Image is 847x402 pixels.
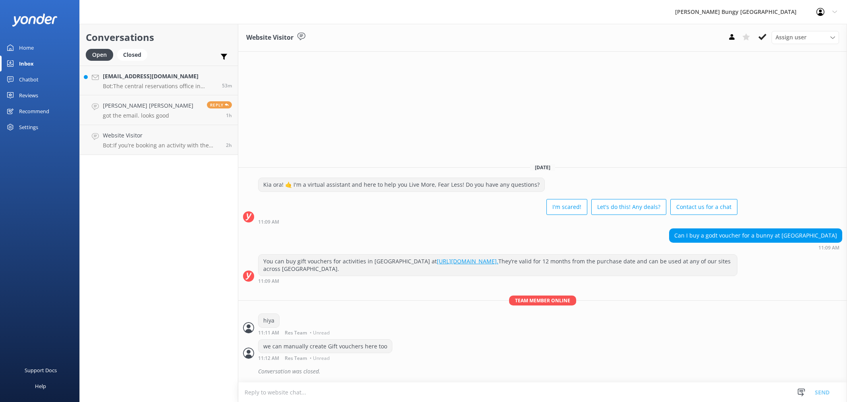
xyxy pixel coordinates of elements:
div: Aug 23 2025 11:11am (UTC +12:00) Pacific/Auckland [258,330,332,335]
div: hiya [259,314,279,327]
div: Assign User [772,31,839,44]
a: Website VisitorBot:If you’re booking an activity with the Free Bungy Bus, the times shown on the ... [80,125,238,155]
span: • Unread [310,356,330,361]
a: [PERSON_NAME] [PERSON_NAME]got the email. looks goodReply1h [80,95,238,125]
span: Aug 23 2025 10:21am (UTC +12:00) Pacific/Auckland [226,142,232,149]
strong: 11:12 AM [258,356,279,361]
a: Open [86,50,117,59]
strong: 11:09 AM [258,220,279,224]
div: Aug 23 2025 11:12am (UTC +12:00) Pacific/Auckland [258,355,392,361]
a: [URL][DOMAIN_NAME]. [437,257,498,265]
span: Res Team [285,356,307,361]
img: yonder-white-logo.png [12,14,58,27]
div: Aug 23 2025 11:09am (UTC +12:00) Pacific/Auckland [258,278,737,284]
h3: Website Visitor [246,33,293,43]
div: 2025-08-22T23:12:09.527 [243,365,842,378]
div: Conversation was closed. [258,365,842,378]
a: [EMAIL_ADDRESS][DOMAIN_NAME]Bot:The central reservations office in [GEOGRAPHIC_DATA] is located i... [80,66,238,95]
div: Help [35,378,46,394]
strong: 11:11 AM [258,330,279,335]
div: Can I buy a godt voucher for a bunny at [GEOGRAPHIC_DATA] [669,229,842,242]
div: Aug 23 2025 11:09am (UTC +12:00) Pacific/Auckland [669,245,842,250]
span: Aug 23 2025 11:49am (UTC +12:00) Pacific/Auckland [222,82,232,89]
button: Let's do this! Any deals? [591,199,666,215]
span: Aug 23 2025 10:50am (UTC +12:00) Pacific/Auckland [226,112,232,119]
button: Contact us for a chat [670,199,737,215]
h4: [EMAIL_ADDRESS][DOMAIN_NAME] [103,72,216,81]
h4: [PERSON_NAME] [PERSON_NAME] [103,101,193,110]
h4: Website Visitor [103,131,220,140]
span: Team member online [509,296,576,305]
strong: 11:09 AM [258,279,279,284]
span: Assign user [776,33,806,42]
span: • Unread [310,330,330,335]
p: Bot: The central reservations office in [GEOGRAPHIC_DATA] is located inside the [GEOGRAPHIC_DATA]... [103,83,216,90]
span: Reply [207,101,232,108]
div: Kia ora! 🤙 I'm a virtual assistant and here to help you Live More, Fear Less! Do you have any que... [259,178,544,191]
p: got the email. looks good [103,112,193,119]
div: You can buy gift vouchers for activities in [GEOGRAPHIC_DATA] at They’re valid for 12 months from... [259,255,737,276]
div: Open [86,49,113,61]
span: Res Team [285,330,307,335]
div: Chatbot [19,72,39,87]
div: Settings [19,119,38,135]
strong: 11:09 AM [818,245,839,250]
div: Recommend [19,103,49,119]
button: I'm scared! [546,199,587,215]
a: Closed [117,50,151,59]
span: [DATE] [530,164,555,171]
div: Inbox [19,56,34,72]
div: Closed [117,49,147,61]
div: Aug 23 2025 11:09am (UTC +12:00) Pacific/Auckland [258,219,737,224]
div: Reviews [19,87,38,103]
div: Support Docs [25,362,57,378]
div: Home [19,40,34,56]
div: we can manually create Gift vouchers here too [259,340,392,353]
h2: Conversations [86,30,232,45]
p: Bot: If you’re booking an activity with the Free Bungy Bus, the times shown on the website are bu... [103,142,220,149]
